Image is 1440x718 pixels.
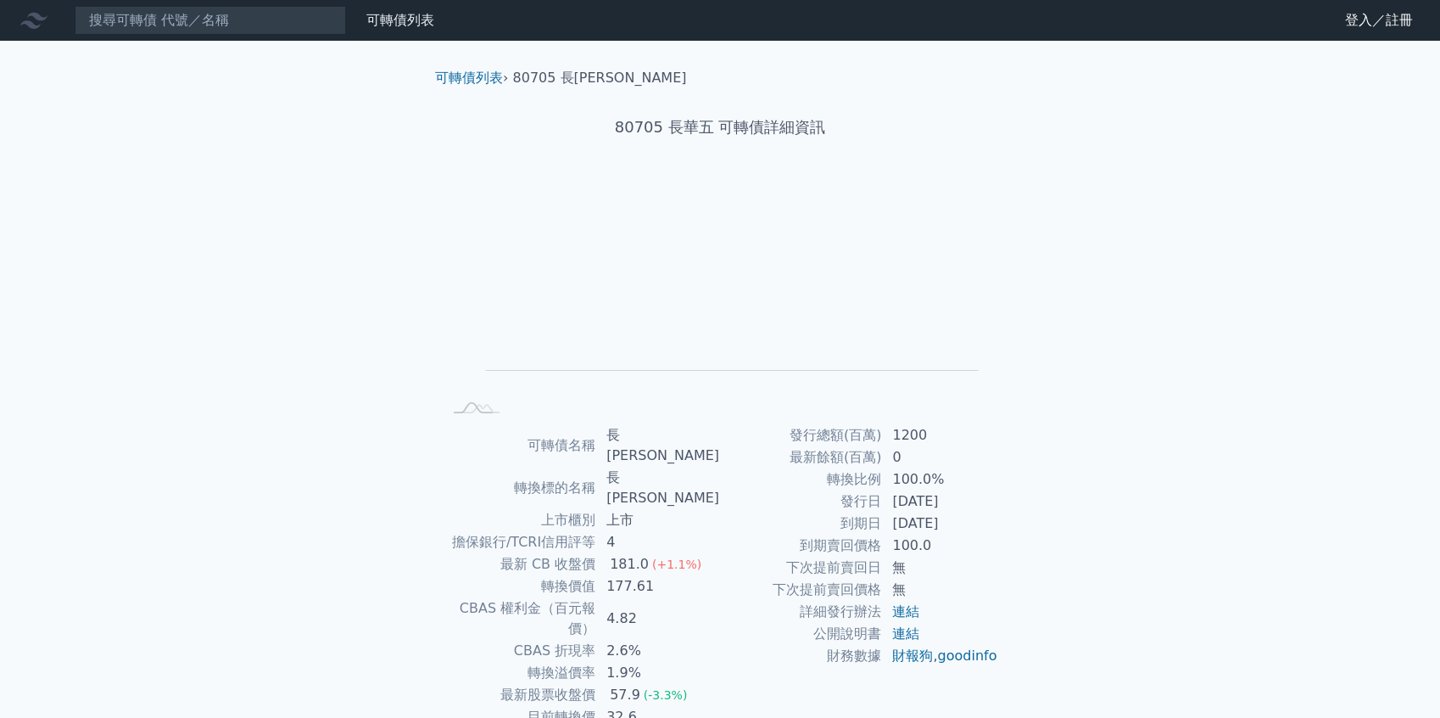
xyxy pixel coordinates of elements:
td: 轉換比例 [720,468,882,491]
a: 可轉債列表 [366,12,434,28]
td: 轉換價值 [442,575,596,597]
td: 0 [882,446,998,468]
td: 4.82 [596,597,720,640]
td: 100.0% [882,468,998,491]
td: 100.0 [882,535,998,557]
span: (+1.1%) [652,558,701,571]
td: 下次提前賣回價格 [720,579,882,601]
td: 到期日 [720,513,882,535]
span: (-3.3%) [644,688,688,702]
td: 到期賣回價格 [720,535,882,557]
td: 公開說明書 [720,623,882,645]
td: 最新 CB 收盤價 [442,553,596,575]
td: 詳細發行辦法 [720,601,882,623]
td: [DATE] [882,491,998,513]
td: 2.6% [596,640,720,662]
td: 177.61 [596,575,720,597]
td: 長[PERSON_NAME] [596,424,720,467]
td: 財務數據 [720,645,882,667]
td: CBAS 折現率 [442,640,596,662]
td: 最新股票收盤價 [442,684,596,706]
td: 無 [882,557,998,579]
td: CBAS 權利金（百元報價） [442,597,596,640]
td: 1200 [882,424,998,446]
h1: 80705 長華五 可轉債詳細資訊 [421,115,1019,139]
td: 轉換溢價率 [442,662,596,684]
td: 1.9% [596,662,720,684]
td: 擔保銀行/TCRI信用評等 [442,531,596,553]
div: 181.0 [606,554,652,575]
td: [DATE] [882,513,998,535]
td: 轉換標的名稱 [442,467,596,509]
td: 4 [596,531,720,553]
td: , [882,645,998,667]
td: 上市 [596,509,720,531]
td: 可轉債名稱 [442,424,596,467]
td: 長[PERSON_NAME] [596,467,720,509]
li: 80705 長[PERSON_NAME] [513,68,687,88]
a: 連結 [892,603,919,620]
td: 發行日 [720,491,882,513]
input: 搜尋可轉債 代號／名稱 [75,6,346,35]
a: 登入／註冊 [1331,7,1426,34]
td: 無 [882,579,998,601]
td: 上市櫃別 [442,509,596,531]
g: Chart [470,193,979,395]
a: goodinfo [937,648,996,664]
td: 發行總額(百萬) [720,424,882,446]
a: 財報狗 [892,648,933,664]
a: 可轉債列表 [435,70,503,86]
td: 最新餘額(百萬) [720,446,882,468]
li: › [435,68,508,88]
div: 57.9 [606,685,644,705]
td: 下次提前賣回日 [720,557,882,579]
a: 連結 [892,625,919,642]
